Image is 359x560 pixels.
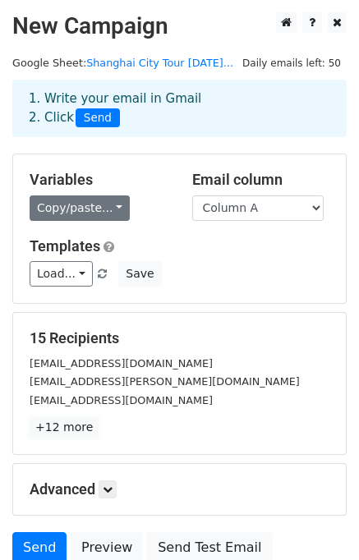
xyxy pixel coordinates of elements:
a: +12 more [30,417,99,438]
h5: Email column [192,171,330,189]
small: [EMAIL_ADDRESS][PERSON_NAME][DOMAIN_NAME] [30,375,300,388]
a: Daily emails left: 50 [237,57,347,69]
a: Templates [30,237,100,255]
a: Shanghai City Tour [DATE]... [86,57,233,69]
a: Copy/paste... [30,195,130,221]
span: Daily emails left: 50 [237,54,347,72]
iframe: Chat Widget [277,481,359,560]
a: Load... [30,261,93,287]
h5: Variables [30,171,168,189]
h5: 15 Recipients [30,329,329,347]
div: 聊天小组件 [277,481,359,560]
h2: New Campaign [12,12,347,40]
span: Send [76,108,120,128]
button: Save [118,261,161,287]
small: Google Sheet: [12,57,233,69]
small: [EMAIL_ADDRESS][DOMAIN_NAME] [30,357,213,370]
small: [EMAIL_ADDRESS][DOMAIN_NAME] [30,394,213,406]
div: 1. Write your email in Gmail 2. Click [16,90,343,127]
h5: Advanced [30,480,329,498]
